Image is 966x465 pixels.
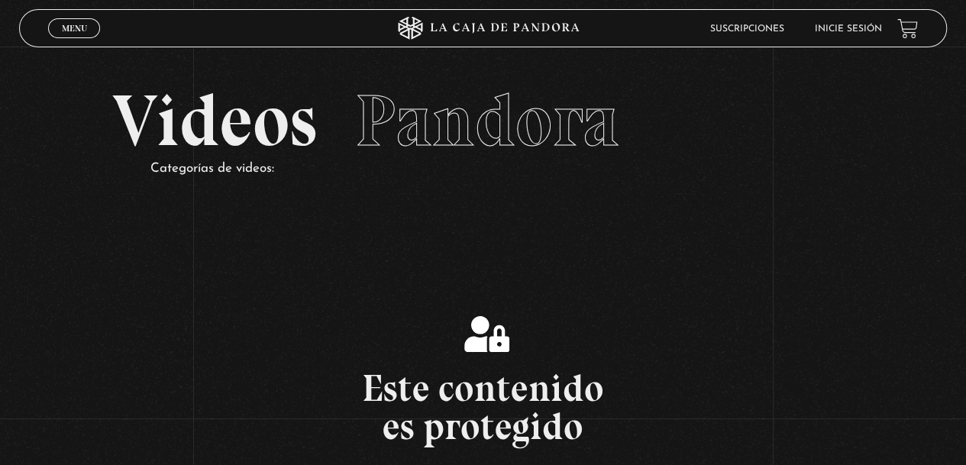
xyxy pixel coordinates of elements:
[62,24,87,33] span: Menu
[57,37,92,47] span: Cerrar
[815,24,882,34] a: Inicie sesión
[355,77,619,164] span: Pandora
[150,157,855,181] p: Categorías de videos:
[112,85,855,157] h2: Videos
[710,24,784,34] a: Suscripciones
[897,18,918,39] a: View your shopping cart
